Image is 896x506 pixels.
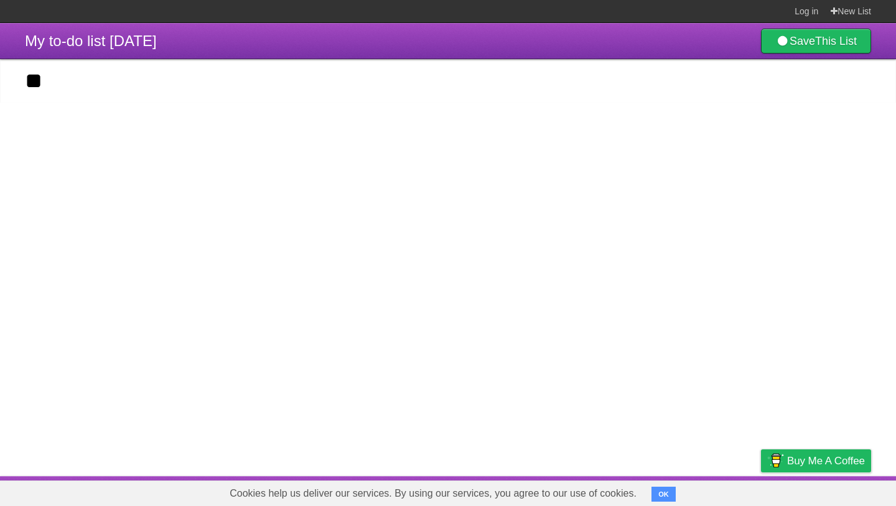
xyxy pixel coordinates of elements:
[217,481,649,506] span: Cookies help us deliver our services. By using our services, you agree to our use of cookies.
[761,449,871,472] a: Buy me a coffee
[651,487,676,502] button: OK
[25,32,157,49] span: My to-do list [DATE]
[793,479,871,503] a: Suggest a feature
[595,479,622,503] a: About
[637,479,687,503] a: Developers
[815,35,857,47] b: This List
[745,479,777,503] a: Privacy
[767,450,784,471] img: Buy me a coffee
[702,479,730,503] a: Terms
[787,450,865,472] span: Buy me a coffee
[761,29,871,54] a: SaveThis List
